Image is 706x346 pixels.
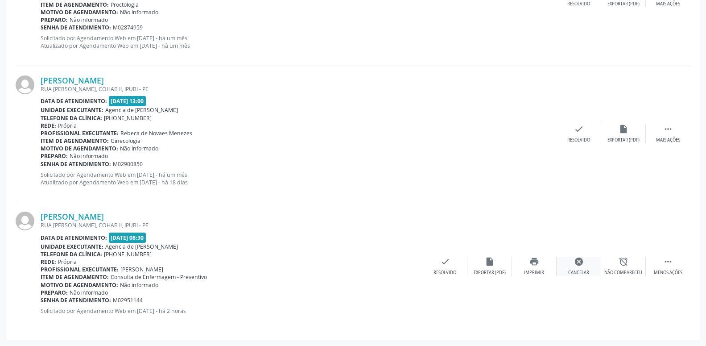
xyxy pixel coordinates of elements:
p: Solicitado por Agendamento Web em [DATE] - há um mês Atualizado por Agendamento Web em [DATE] - h... [41,171,557,186]
div: RUA [PERSON_NAME], COHAB II, IPUBI - PE [41,85,557,93]
b: Senha de atendimento: [41,296,111,304]
span: M02951144 [113,296,143,304]
span: [PHONE_NUMBER] [104,250,152,258]
i: print [529,257,539,267]
b: Item de agendamento: [41,137,109,145]
b: Preparo: [41,152,68,160]
div: Mais ações [656,1,680,7]
span: Não informado [70,289,108,296]
b: Unidade executante: [41,243,103,250]
b: Rede: [41,122,56,129]
img: img [16,75,34,94]
a: [PERSON_NAME] [41,212,104,221]
div: Cancelar [568,270,589,276]
span: [PHONE_NUMBER] [104,114,152,122]
a: [PERSON_NAME] [41,75,104,85]
i:  [663,257,673,267]
span: Ginecologia [111,137,140,145]
b: Data de atendimento: [41,234,107,242]
span: M02900850 [113,160,143,168]
b: Unidade executante: [41,106,103,114]
b: Telefone da clínica: [41,250,102,258]
b: Rede: [41,258,56,266]
img: img [16,212,34,230]
b: Item de agendamento: [41,273,109,281]
span: [PERSON_NAME] [120,266,163,273]
div: Exportar (PDF) [474,270,506,276]
div: Mais ações [656,137,680,143]
b: Motivo de agendamento: [41,145,118,152]
b: Preparo: [41,289,68,296]
div: Resolvido [567,1,590,7]
i: check [440,257,450,267]
p: Solicitado por Agendamento Web em [DATE] - há 2 horas [41,307,423,315]
span: M02874959 [113,24,143,31]
i: insert_drive_file [619,124,628,134]
b: Preparo: [41,16,68,24]
span: Consulta de Enfermagem - Preventivo [111,273,207,281]
span: [DATE] 13:00 [109,96,146,106]
span: Não informado [120,281,158,289]
span: Própria [58,122,77,129]
div: Não compareceu [604,270,642,276]
p: Solicitado por Agendamento Web em [DATE] - há um mês Atualizado por Agendamento Web em [DATE] - h... [41,34,557,50]
i:  [663,124,673,134]
span: Não informado [120,8,158,16]
span: Não informado [70,152,108,160]
b: Motivo de agendamento: [41,281,118,289]
span: [DATE] 08:30 [109,233,146,243]
div: Menos ações [654,270,682,276]
i: cancel [574,257,584,267]
span: Não informado [120,145,158,152]
b: Item de agendamento: [41,1,109,8]
b: Telefone da clínica: [41,114,102,122]
span: Rebeca de Novaes Menezes [120,129,192,137]
div: RUA [PERSON_NAME], COHAB II, IPUBI - PE [41,221,423,229]
b: Senha de atendimento: [41,160,111,168]
div: Resolvido [434,270,456,276]
b: Profissional executante: [41,266,119,273]
b: Data de atendimento: [41,97,107,105]
div: Imprimir [524,270,544,276]
span: Proctologia [111,1,139,8]
span: Agencia de [PERSON_NAME] [105,243,178,250]
b: Senha de atendimento: [41,24,111,31]
div: Resolvido [567,137,590,143]
div: Exportar (PDF) [607,1,640,7]
span: Não informado [70,16,108,24]
i: alarm_off [619,257,628,267]
span: Agencia de [PERSON_NAME] [105,106,178,114]
i: check [574,124,584,134]
i: insert_drive_file [485,257,495,267]
div: Exportar (PDF) [607,137,640,143]
b: Motivo de agendamento: [41,8,118,16]
span: Própria [58,258,77,266]
b: Profissional executante: [41,129,119,137]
